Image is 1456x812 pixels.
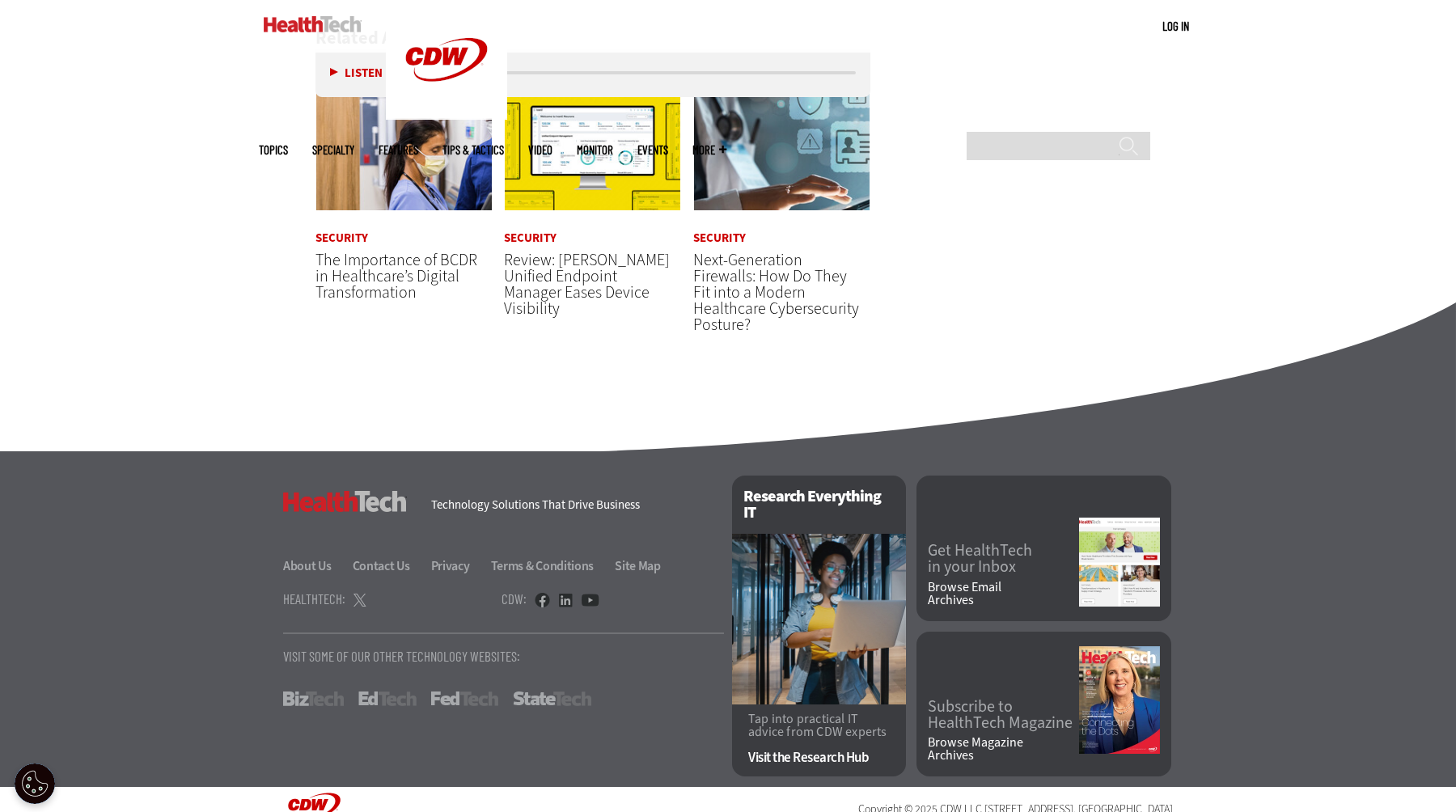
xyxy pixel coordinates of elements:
[513,691,591,706] a: StateTech
[315,249,477,303] a: The Importance of BCDR in Healthcare’s Digital Transformation
[353,557,429,574] a: Contact Us
[693,249,859,336] a: Next-Generation Firewalls: How Do They Fit into a Modern Healthcare Cybersecurity Posture?
[1162,19,1189,33] a: Log in
[386,107,507,124] a: CDW
[1079,646,1160,754] img: Summer 2025 cover
[442,144,504,156] a: Tips & Tactics
[15,763,55,804] div: Cookie Settings
[1079,518,1160,607] img: newsletter screenshot
[637,144,668,156] a: Events
[312,144,354,156] span: Specialty
[732,476,906,534] h2: Research Everything IT
[528,144,552,156] a: Video
[504,232,557,244] a: Security
[315,232,368,244] a: Security
[283,557,350,574] a: About Us
[928,543,1079,575] a: Get HealthTechin your Inbox
[15,763,55,804] button: Open Preferences
[928,736,1079,762] a: Browse MagazineArchives
[379,144,418,156] a: Features
[1162,18,1189,35] div: User menu
[431,499,712,511] h4: Technology Solutions That Drive Business
[431,557,489,574] a: Privacy
[692,144,726,156] span: More
[431,691,498,706] a: FedTech
[748,751,890,764] a: Visit the Research Hub
[283,491,407,512] h3: HealthTech
[259,144,288,156] span: Topics
[502,592,527,606] h4: CDW:
[928,581,1079,607] a: Browse EmailArchives
[491,557,613,574] a: Terms & Conditions
[283,691,344,706] a: BizTech
[283,592,345,606] h4: HealthTech:
[748,713,890,738] p: Tap into practical IT advice from CDW experts
[577,144,613,156] a: MonITor
[264,16,362,32] img: Home
[928,699,1079,731] a: Subscribe toHealthTech Magazine
[693,232,746,244] a: Security
[504,249,670,319] a: Review: [PERSON_NAME] Unified Endpoint Manager Eases Device Visibility
[358,691,417,706] a: EdTech
[693,78,870,211] img: Doctor using secure tablet
[615,557,661,574] a: Site Map
[283,649,724,663] p: Visit Some Of Our Other Technology Websites:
